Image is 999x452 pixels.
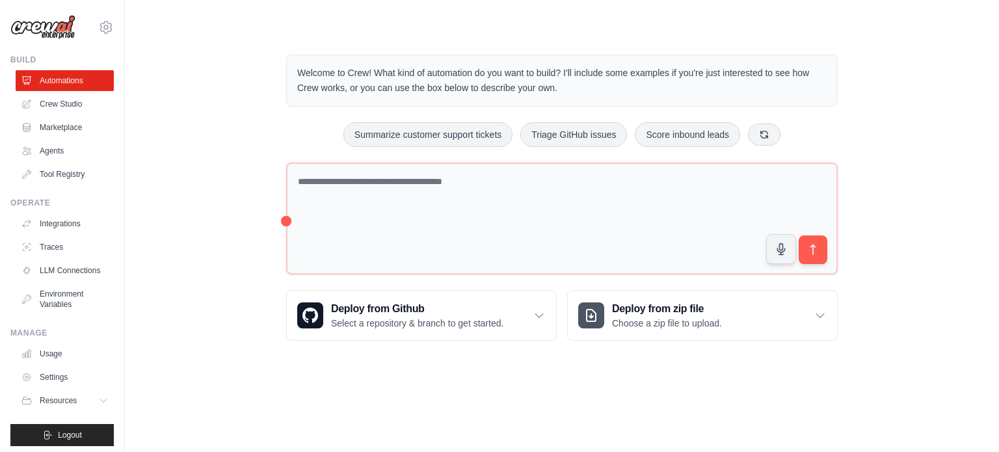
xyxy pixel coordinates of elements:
button: Summarize customer support tickets [343,122,513,147]
button: Triage GitHub issues [520,122,627,147]
button: Score inbound leads [635,122,740,147]
a: Automations [16,70,114,91]
p: Welcome to Crew! What kind of automation do you want to build? I'll include some examples if you'... [297,66,827,96]
a: Tool Registry [16,164,114,185]
a: Usage [16,343,114,364]
button: Logout [10,424,114,446]
p: Choose a zip file to upload. [612,317,722,330]
a: Crew Studio [16,94,114,114]
div: Manage [10,328,114,338]
img: Logo [10,15,75,40]
span: Resources [40,395,77,406]
a: Agents [16,140,114,161]
a: Marketplace [16,117,114,138]
h3: Deploy from zip file [612,301,722,317]
div: Build [10,55,114,65]
p: Select a repository & branch to get started. [331,317,503,330]
a: Settings [16,367,114,388]
h3: Deploy from Github [331,301,503,317]
a: Environment Variables [16,284,114,315]
button: Resources [16,390,114,411]
span: Logout [58,430,82,440]
div: Operate [10,198,114,208]
a: Traces [16,237,114,258]
a: LLM Connections [16,260,114,281]
a: Integrations [16,213,114,234]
